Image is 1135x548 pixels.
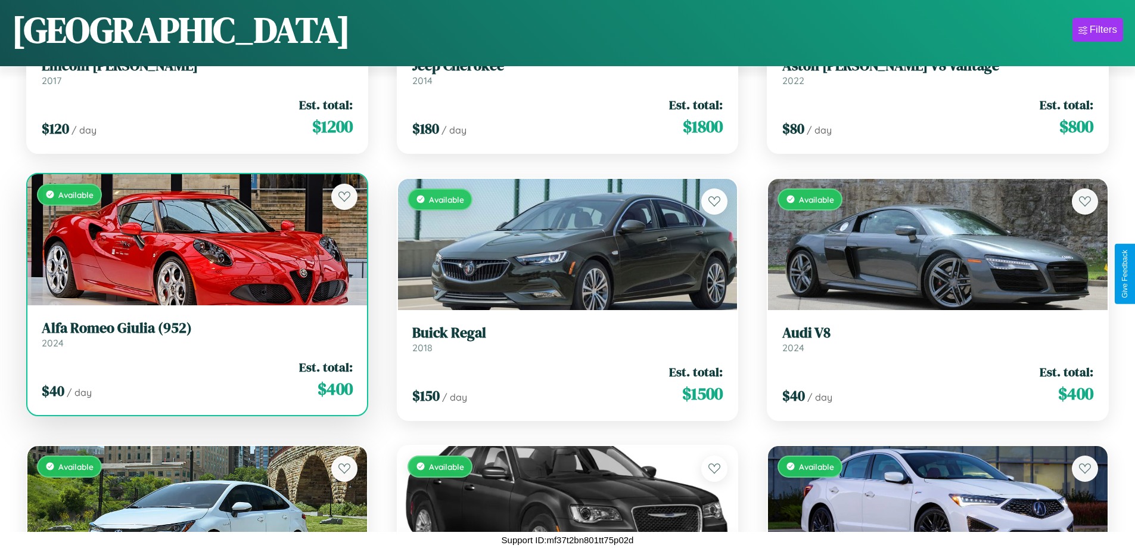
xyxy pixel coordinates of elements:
[58,190,94,200] span: Available
[782,57,1093,86] a: Aston [PERSON_NAME] V8 Vantage2022
[412,75,433,86] span: 2014
[42,119,69,138] span: $ 120
[782,324,1093,342] h3: Audi V8
[12,5,350,54] h1: [GEOGRAPHIC_DATA]
[1121,250,1129,298] div: Give Feedback
[42,320,353,349] a: Alfa Romeo Giulia (952)2024
[299,96,353,113] span: Est. total:
[782,119,804,138] span: $ 80
[412,342,433,354] span: 2018
[669,363,723,380] span: Est. total:
[412,386,440,405] span: $ 150
[318,377,353,401] span: $ 400
[1040,363,1093,380] span: Est. total:
[412,57,723,86] a: Jeep Cherokee2014
[71,124,97,136] span: / day
[782,324,1093,354] a: Audi V82024
[42,57,353,75] h3: Lincoln [PERSON_NAME]
[312,114,353,138] span: $ 1200
[42,337,64,349] span: 2024
[412,119,439,138] span: $ 180
[1072,18,1123,42] button: Filters
[782,57,1093,75] h3: Aston [PERSON_NAME] V8 Vantage
[807,124,832,136] span: / day
[682,382,723,405] span: $ 1500
[67,386,92,398] span: / day
[412,57,723,75] h3: Jeep Cherokee
[683,114,723,138] span: $ 1800
[42,57,353,86] a: Lincoln [PERSON_NAME]2017
[502,532,634,548] p: Support ID: mf37t2bn801tt75p02d
[799,194,834,205] span: Available
[782,75,804,86] span: 2022
[412,324,723,342] h3: Buick Regal
[42,75,61,86] span: 2017
[42,381,64,401] span: $ 40
[1040,96,1093,113] span: Est. total:
[669,96,723,113] span: Est. total:
[1059,114,1093,138] span: $ 800
[299,358,353,376] span: Est. total:
[429,194,464,205] span: Available
[799,462,834,472] span: Available
[782,386,805,405] span: $ 40
[1090,24,1117,36] div: Filters
[807,391,832,403] span: / day
[412,324,723,354] a: Buick Regal2018
[1058,382,1093,405] span: $ 400
[441,124,467,136] span: / day
[782,342,804,354] span: 2024
[442,391,467,403] span: / day
[42,320,353,337] h3: Alfa Romeo Giulia (952)
[58,462,94,472] span: Available
[429,462,464,472] span: Available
